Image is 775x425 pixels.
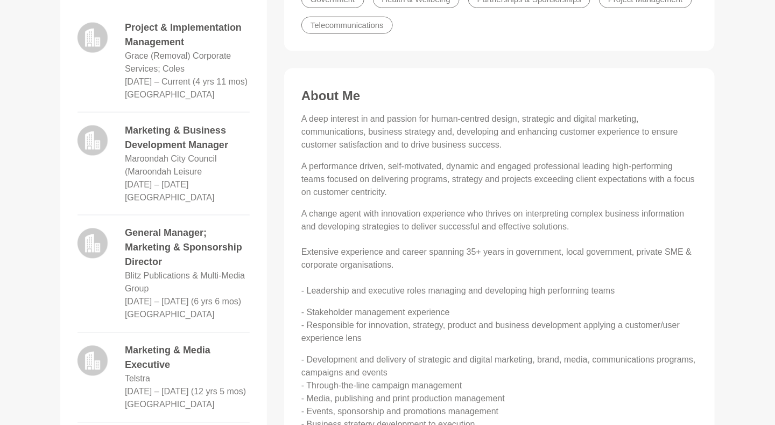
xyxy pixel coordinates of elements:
[301,160,697,199] p: A performance driven, self-motivated, dynamic and engaged professional leading high-performing te...
[77,346,108,376] img: logo
[77,228,108,259] img: logo
[125,373,150,386] dd: Telstra
[77,23,108,53] img: logo
[125,270,250,296] dd: Blitz Publications & Multi-Media Group
[301,306,697,345] p: - Stakeholder management experience - Responsible for innovation, strategy, product and business ...
[125,386,246,399] dd: August 1996 – November 2008 (12 yrs 5 mos)
[125,50,250,75] dd: Grace (Removal) Corporate Services; Coles
[125,399,215,412] dd: [GEOGRAPHIC_DATA]
[125,178,189,191] dd: November 2015 – November 2020
[301,113,697,151] p: A deep interest in and passion for human-centred design, strategic and digital marketing, communi...
[125,77,248,86] time: [DATE] – Current (4 yrs 11 mos)
[125,387,246,396] time: [DATE] – [DATE] (12 yrs 5 mos)
[125,296,241,309] dd: June 2009 – November 2015 (6 yrs 6 mos)
[125,88,215,101] dd: [GEOGRAPHIC_DATA]
[125,226,250,270] dd: General Manager; Marketing & Sponsorship Director
[125,191,215,204] dd: [GEOGRAPHIC_DATA]
[301,88,697,104] h3: About Me
[125,20,250,50] dd: Project & Implementation Management
[125,297,241,306] time: [DATE] – [DATE] (6 yrs 6 mos)
[125,152,250,178] dd: Maroondah City Council (Maroondah Leisure
[77,126,108,156] img: logo
[125,75,248,88] dd: November 2020 – Current (4 yrs 11 mos)
[125,180,189,189] time: [DATE] – [DATE]
[125,309,215,322] dd: [GEOGRAPHIC_DATA]
[125,344,250,373] dd: Marketing & Media Executive
[125,123,250,152] dd: Marketing & Business Development Manager
[301,207,697,298] p: A change agent with innovation experience who thrives on interpreting complex business informatio...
